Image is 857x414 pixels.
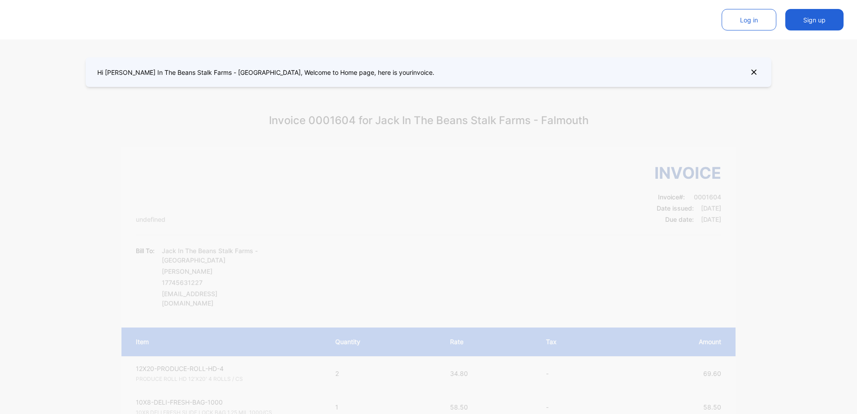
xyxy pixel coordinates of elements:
p: Jack In The Beans Stalk Farms - [GEOGRAPHIC_DATA] [162,246,258,265]
p: Hi [PERSON_NAME] In The Beans Stalk Farms - [GEOGRAPHIC_DATA], Welcome to Home page, here is your... [97,68,434,77]
button: Sign up [785,9,844,30]
span: [DATE] [701,204,721,212]
h3: Invoice [654,161,721,185]
p: [EMAIL_ADDRESS][DOMAIN_NAME] [162,289,258,308]
p: - [546,369,605,378]
span: 34.80 [450,370,468,377]
span: 58.50 [703,403,721,411]
p: Item [136,337,317,346]
p: Quantity [335,337,432,346]
p: 2 [335,369,432,378]
span: [DATE] [701,216,721,223]
span: Invoice #: [658,193,687,201]
p: 1 [335,402,432,412]
button: Log in [722,9,776,30]
p: Amount [622,337,721,346]
span: 58.50 [450,403,468,411]
span: 69.60 [703,370,721,377]
p: undefined [136,215,165,224]
p: 12X20-PRODUCE-ROLL-HD-4 [136,364,319,373]
p: Invoice 0001604 for Jack In The Beans Stalk Farms - Falmouth [269,103,589,138]
p: - [546,402,605,412]
p: 17745631227 [162,278,258,287]
p: [PERSON_NAME] [162,267,258,276]
span: 0001604 [694,193,721,201]
p: 10X8-DELI-FRESH-BAG-1000 [136,397,319,407]
p: Bill To: [136,246,155,255]
span: Date issued: [657,204,694,212]
p: Rate [450,337,528,346]
span: Due date: [665,216,694,223]
p: PRODUCE ROLL HD 12'X20' 4 ROLLS / CS [136,375,319,383]
p: Tax [546,337,605,346]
